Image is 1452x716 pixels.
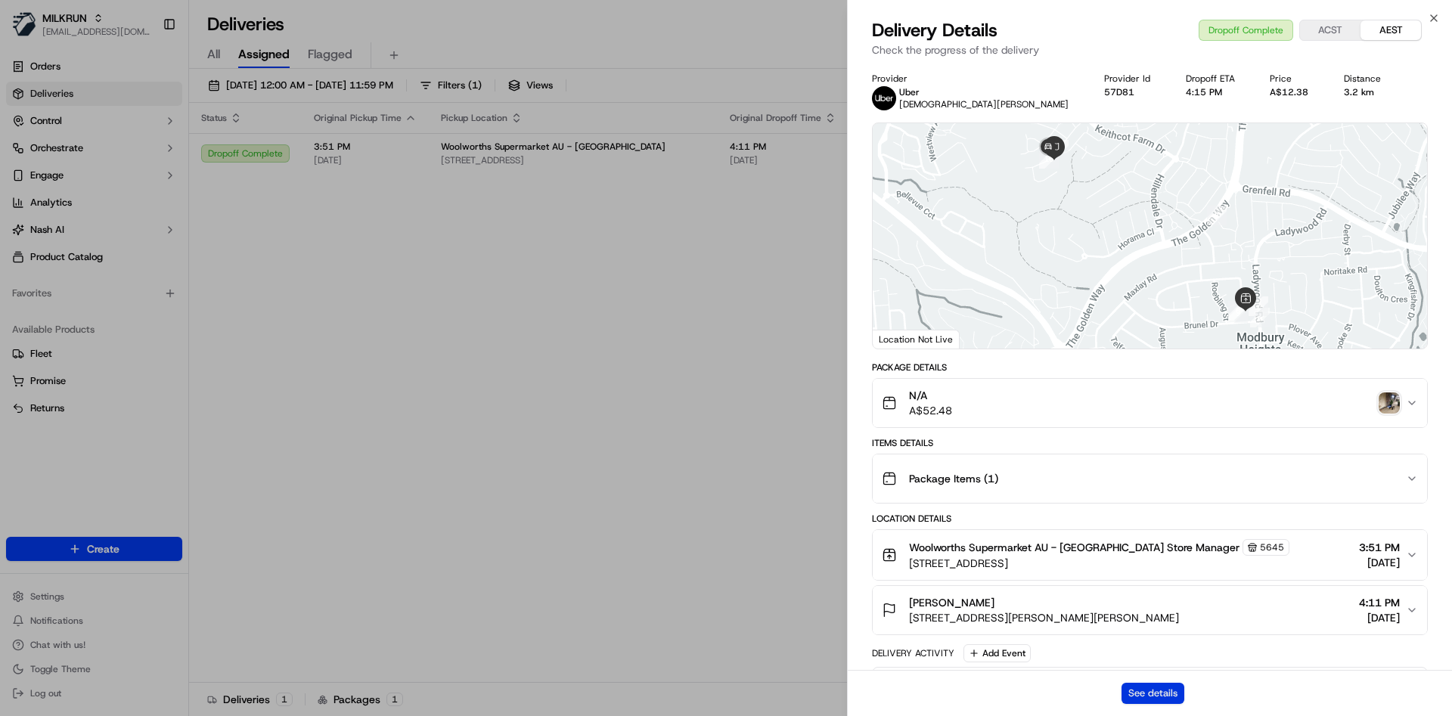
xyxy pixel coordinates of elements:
[1260,541,1284,553] span: 5645
[1249,296,1268,316] div: 7
[1300,20,1360,40] button: ACST
[1379,392,1400,414] img: photo_proof_of_delivery image
[872,73,1080,85] div: Provider
[1186,86,1246,98] div: 4:15 PM
[1344,86,1392,98] div: 3.2 km
[872,647,954,659] div: Delivery Activity
[873,379,1427,427] button: N/AA$52.48photo_proof_of_delivery image
[1049,140,1069,160] div: 9
[872,42,1428,57] p: Check the progress of the delivery
[872,437,1428,449] div: Items Details
[1207,206,1227,225] div: 8
[873,586,1427,634] button: [PERSON_NAME][STREET_ADDRESS][PERSON_NAME][PERSON_NAME]4:11 PM[DATE]
[1122,683,1184,704] button: See details
[1104,73,1162,85] div: Provider Id
[909,556,1289,571] span: [STREET_ADDRESS]
[1104,86,1134,98] button: 57D81
[872,513,1428,525] div: Location Details
[909,403,952,418] span: A$52.48
[1359,610,1400,625] span: [DATE]
[1360,20,1421,40] button: AEST
[873,454,1427,503] button: Package Items (1)
[872,18,997,42] span: Delivery Details
[963,644,1031,662] button: Add Event
[873,330,960,349] div: Location Not Live
[899,86,1069,98] p: Uber
[909,471,998,486] span: Package Items ( 1 )
[1250,308,1270,327] div: 4
[1359,555,1400,570] span: [DATE]
[909,540,1239,555] span: Woolworths Supermarket AU - [GEOGRAPHIC_DATA] Store Manager
[909,595,994,610] span: [PERSON_NAME]
[1344,73,1392,85] div: Distance
[872,361,1428,373] div: Package Details
[872,86,896,110] img: uber-new-logo.jpeg
[1186,73,1246,85] div: Dropoff ETA
[899,98,1069,110] span: [DEMOGRAPHIC_DATA][PERSON_NAME]
[909,610,1179,625] span: [STREET_ADDRESS][PERSON_NAME][PERSON_NAME]
[1270,86,1320,98] div: A$12.38
[1359,540,1400,555] span: 3:51 PM
[1270,73,1320,85] div: Price
[1359,595,1400,610] span: 4:11 PM
[873,530,1427,580] button: Woolworths Supermarket AU - [GEOGRAPHIC_DATA] Store Manager5645[STREET_ADDRESS]3:51 PM[DATE]
[1228,301,1248,321] div: 6
[909,388,952,403] span: N/A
